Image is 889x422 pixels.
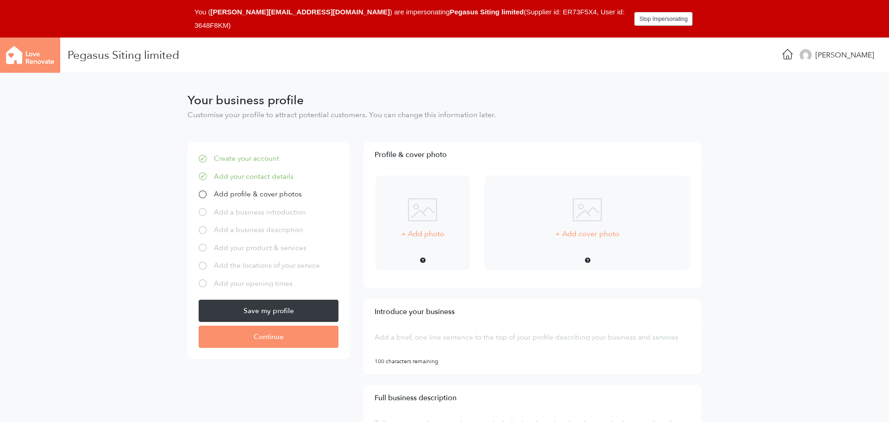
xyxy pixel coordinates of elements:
[214,278,293,289] div: Add your opening times
[375,356,690,366] p: 100 characters remaining
[188,110,701,120] p: Customise your profile to attract potential customers. You can change this information later.
[188,95,701,106] h3: Your business profile
[420,258,426,264] img: img-question-364f4c603dc1b0c6d87fbed99bd5093419d5cd3f09f9464f10a45b41fab3b1c2.png
[800,49,812,61] img: 367acd215f0ad49fd07dbab93d244be2.png
[375,393,690,403] h5: Full business description
[450,8,524,16] span: Pegasus Siting limited
[408,198,437,221] img: placeholder-2ec2b289bdb39e20e5c510517fbf47b107353e6035d29cc3824be4ebeb6ede8f.png
[214,207,306,218] div: Add a business introduction
[214,260,320,271] div: Add the locations of your service
[375,150,690,160] h5: Profile & cover photo
[585,258,590,264] img: img-question-364f4c603dc1b0c6d87fbed99bd5093419d5cd3f09f9464f10a45b41fab3b1c2.png
[214,225,303,235] div: Add a business description
[634,12,693,26] button: Stop Impersonating
[68,51,179,59] div: Pegasus Siting limited
[815,50,874,61] div: [PERSON_NAME]
[199,300,338,322] input: Save my profile
[214,243,307,253] div: Add your product & services
[214,189,302,200] div: Add profile & cover photos
[555,229,620,239] p: + Add cover photo
[573,198,602,221] img: placeholder-2ec2b289bdb39e20e5c510517fbf47b107353e6035d29cc3824be4ebeb6ede8f.png
[199,326,338,348] input: Continue
[194,6,627,32] div: You ( ) are impersonating (Supplier id: ER73F5X4, User id: 3648F8KM)
[401,229,444,239] p: + Add photo
[214,153,279,164] div: Create your account
[214,171,294,182] div: Add your contact details
[210,8,390,16] span: [PERSON_NAME][EMAIL_ADDRESS][DOMAIN_NAME]
[375,307,690,317] h5: Introduce your business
